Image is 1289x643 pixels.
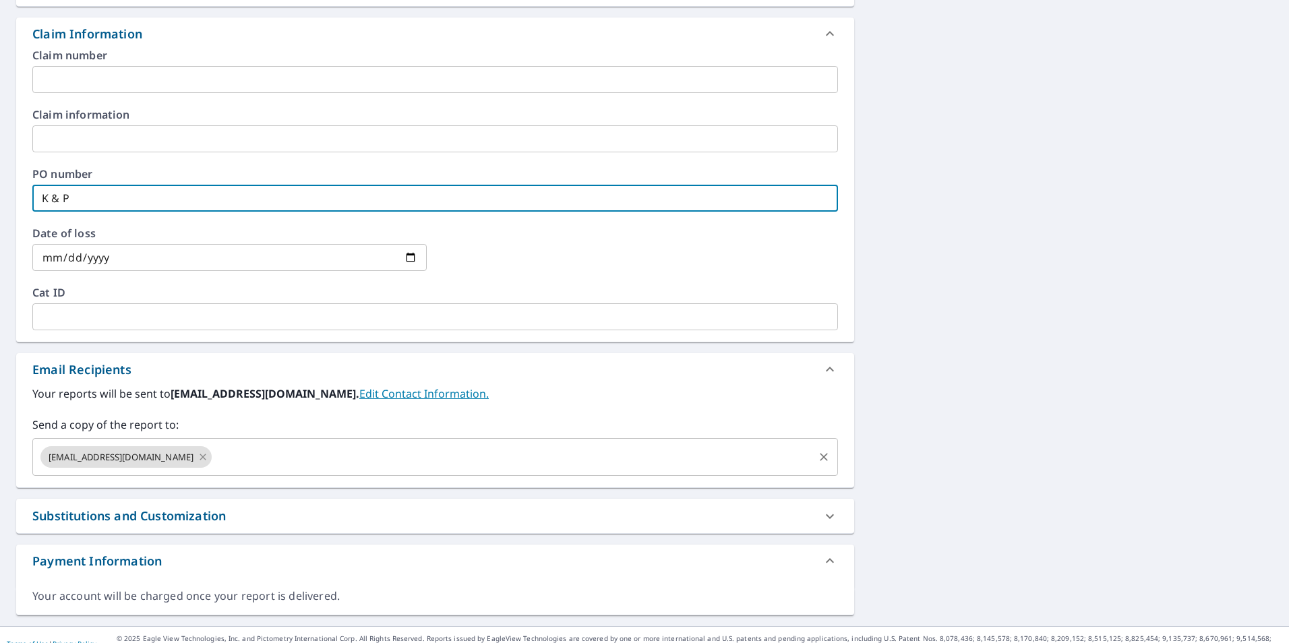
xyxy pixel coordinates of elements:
label: PO number [32,169,838,179]
label: Claim information [32,109,838,120]
div: Payment Information [16,545,854,577]
label: Send a copy of the report to: [32,417,838,433]
label: Claim number [32,50,838,61]
div: Email Recipients [16,353,854,386]
div: Your account will be charged once your report is delivered. [32,588,838,604]
span: [EMAIL_ADDRESS][DOMAIN_NAME] [40,451,202,464]
div: Payment Information [32,552,162,570]
div: Substitutions and Customization [32,507,226,525]
b: [EMAIL_ADDRESS][DOMAIN_NAME]. [171,386,359,401]
label: Date of loss [32,228,427,239]
div: Email Recipients [32,361,131,379]
button: Clear [814,448,833,466]
div: Claim Information [16,18,854,50]
label: Your reports will be sent to [32,386,838,402]
label: Cat ID [32,287,838,298]
div: [EMAIL_ADDRESS][DOMAIN_NAME] [40,446,212,468]
div: Substitutions and Customization [16,499,854,533]
div: Claim Information [32,25,142,43]
a: EditContactInfo [359,386,489,401]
